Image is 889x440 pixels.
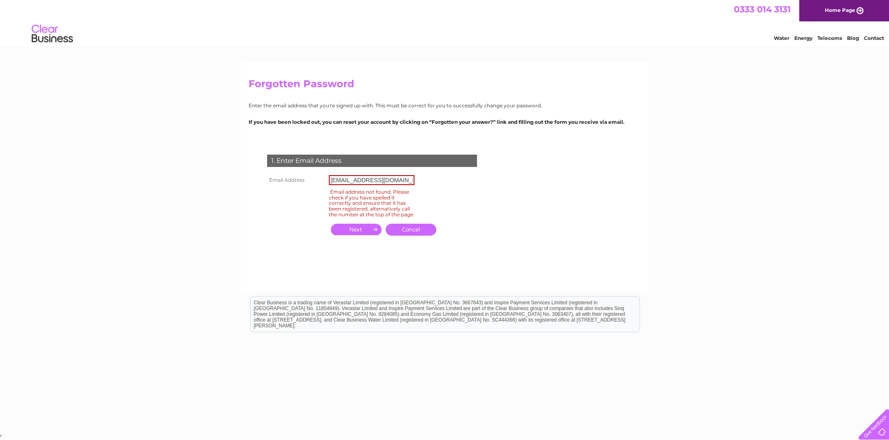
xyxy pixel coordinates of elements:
a: Cancel [386,224,436,236]
div: Clear Business is a trading name of Verastar Limited (registered in [GEOGRAPHIC_DATA] No. 3667643... [251,5,640,40]
p: If you have been locked out, you can reset your account by clicking on “Forgotten your answer?” l... [249,118,640,126]
th: Email Address [265,173,327,187]
h2: Forgotten Password [249,78,640,94]
a: Blog [847,35,859,41]
a: 0333 014 3131 [734,4,791,14]
a: Water [774,35,789,41]
a: Contact [864,35,884,41]
div: 1. Enter Email Address [267,155,477,167]
img: logo.png [31,21,73,46]
div: Email address not found. Please check if you have spelled it correctly and ensure that it has bee... [329,188,414,219]
a: Telecoms [817,35,842,41]
a: Energy [794,35,812,41]
p: Enter the email address that you're signed up with. This must be correct for you to successfully ... [249,102,640,109]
